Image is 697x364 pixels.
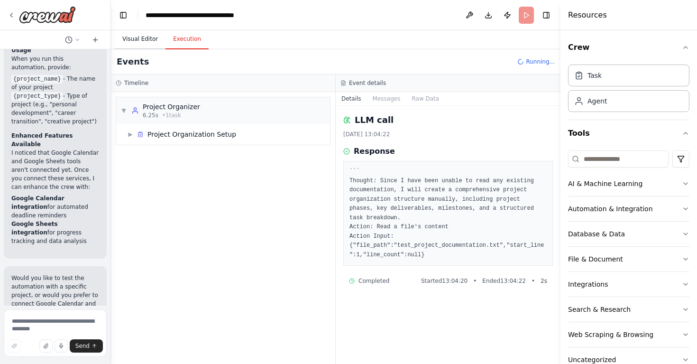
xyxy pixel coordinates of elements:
p: When you run this automation, provide: [11,55,99,72]
button: Messages [367,92,406,105]
strong: Google Sheets integration [11,221,58,236]
p: Would you like to test the automation with a specific project, or would you prefer to connect Goo... [11,274,99,325]
button: Visual Editor [115,29,165,49]
button: Tools [568,120,689,147]
span: Completed [358,277,389,285]
button: Raw Data [406,92,445,105]
h3: Event details [349,79,386,87]
code: {project_type} [11,92,63,101]
div: Search & Research [568,305,631,314]
span: Send [75,342,90,350]
div: Project Organizer [143,102,200,112]
div: [DATE] 13:04:22 [343,131,553,138]
p: I noticed that Google Calendar and Google Sheets tools aren't connected yet. Once you connect the... [11,149,99,191]
button: Details [336,92,367,105]
div: Integrations [568,280,608,289]
span: Running... [526,58,555,65]
span: 6.25s [143,112,158,119]
span: 2 s [541,277,547,285]
pre: ``` Thought: Since I have been unable to read any existing documentation, I will create a compreh... [349,167,547,260]
li: - The name of your project [11,75,99,92]
div: Crew [568,61,689,120]
div: Automation & Integration [568,204,653,214]
button: Upload files [39,339,53,353]
button: Execution [165,29,209,49]
span: • [473,277,477,285]
button: Database & Data [568,222,689,246]
button: Start a new chat [88,34,103,46]
nav: breadcrumb [146,10,252,20]
img: Logo [19,6,76,23]
button: Search & Research [568,297,689,322]
h3: Response [354,146,395,157]
button: Click to speak your automation idea [55,339,68,353]
span: Ended 13:04:22 [482,277,526,285]
button: File & Document [568,247,689,271]
li: for progress tracking and data analysis [11,220,99,245]
button: Web Scraping & Browsing [568,322,689,347]
button: Hide right sidebar [540,9,553,22]
div: Agent [587,96,607,106]
button: Send [70,339,103,353]
div: AI & Machine Learning [568,179,642,188]
div: File & Document [568,254,623,264]
span: Project Organization Setup [147,130,236,139]
h4: Resources [568,9,607,21]
h2: Events [117,55,149,68]
span: ▶ [128,131,133,138]
button: Improve this prompt [8,339,21,353]
button: Crew [568,34,689,61]
button: Switch to previous chat [61,34,84,46]
span: ▼ [121,107,127,114]
div: Web Scraping & Browsing [568,330,653,339]
li: - Type of project (e.g., "personal development", "career transition", "creative project") [11,92,99,126]
strong: Usage [11,47,31,54]
h3: Timeline [124,79,148,87]
button: Automation & Integration [568,196,689,221]
strong: Enhanced Features Available [11,132,73,148]
h2: LLM call [355,113,394,127]
span: • [532,277,535,285]
strong: Google Calendar integration [11,195,64,210]
div: Task [587,71,602,80]
code: {project_name} [11,75,63,84]
button: Hide left sidebar [117,9,130,22]
li: for automated deadline reminders [11,194,99,220]
button: AI & Machine Learning [568,171,689,196]
button: Integrations [568,272,689,297]
div: Database & Data [568,229,625,239]
span: Started 13:04:20 [421,277,468,285]
span: • 1 task [162,112,181,119]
